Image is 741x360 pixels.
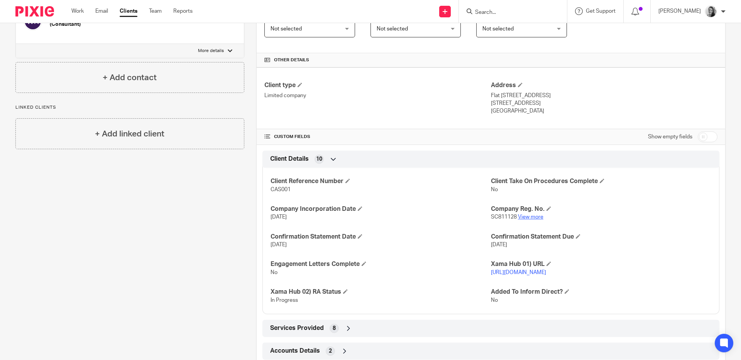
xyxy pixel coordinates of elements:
span: [DATE] [491,242,507,247]
a: [URL][DOMAIN_NAME] [491,270,546,275]
span: Client Details [270,155,309,163]
h4: Address [491,81,717,89]
a: Team [149,7,162,15]
p: [STREET_ADDRESS] [491,99,717,107]
h4: Xama Hub 02) RA Status [271,288,491,296]
span: Get Support [586,8,616,14]
span: Services Provided [270,324,324,332]
a: Email [95,7,108,15]
label: Show empty fields [648,133,692,141]
a: Clients [120,7,137,15]
h4: Xama Hub 01) URL [491,260,711,268]
a: Work [71,7,84,15]
img: IMG-0056.JPG [705,5,717,18]
h4: Client type [264,81,491,89]
h4: Company Incorporation Date [271,205,491,213]
span: No [491,187,498,192]
span: [DATE] [271,242,287,247]
span: No [491,298,498,303]
span: Other details [274,57,309,63]
a: Reports [173,7,193,15]
h5: (Consultant) [50,20,100,28]
input: Search [474,9,544,16]
span: In Progress [271,298,298,303]
span: Not selected [377,26,408,32]
span: CAS001 [271,187,291,192]
p: Flat [STREET_ADDRESS] [491,92,717,99]
span: Accounts Details [270,347,320,355]
h4: Client Reference Number [271,177,491,185]
span: 8 [333,325,336,332]
h4: Added To Inform Direct? [491,288,711,296]
p: [GEOGRAPHIC_DATA] [491,107,717,115]
h4: + Add linked client [95,128,164,140]
h4: Client Take On Procedures Complete [491,177,711,185]
h4: CUSTOM FIELDS [264,134,491,140]
a: View more [518,214,543,220]
span: [DATE] [271,214,287,220]
p: [PERSON_NAME] [658,7,701,15]
span: Not selected [482,26,514,32]
span: SC811128 [491,214,517,220]
h4: Engagement Letters Complete [271,260,491,268]
h4: Confirmation Statement Due [491,233,711,241]
span: 2 [329,347,332,355]
img: Pixie [15,6,54,17]
h4: + Add contact [103,72,157,84]
span: No [271,270,277,275]
h4: Company Reg. No. [491,205,711,213]
p: Limited company [264,92,491,99]
p: Linked clients [15,104,244,111]
p: More details [198,48,224,54]
h4: Confirmation Statement Date [271,233,491,241]
span: 10 [316,155,322,163]
span: Not selected [271,26,302,32]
